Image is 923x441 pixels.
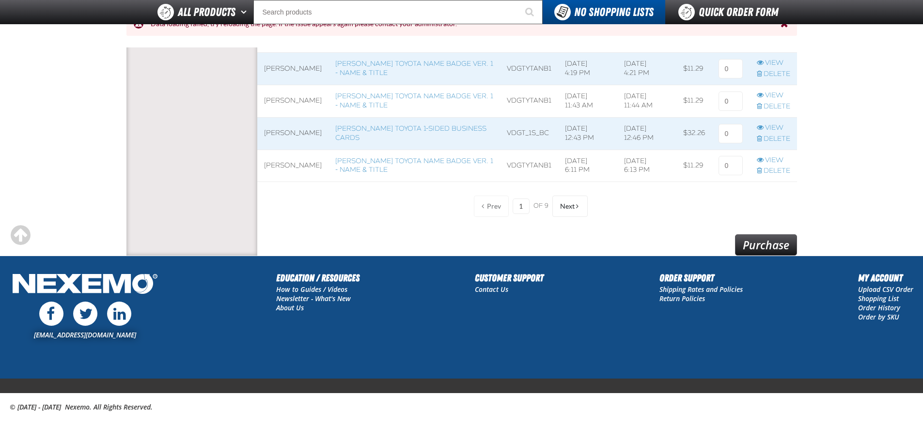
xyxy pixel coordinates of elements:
a: Newsletter - What's New [276,294,351,303]
td: [DATE] 11:43 AM [558,85,617,117]
a: Upload CSV Order [858,285,913,294]
td: [DATE] 6:11 PM [558,150,617,182]
td: [DATE] 12:46 PM [617,117,676,150]
input: 0 [719,124,743,143]
img: Nexemo Logo [10,271,160,299]
a: Purchase [735,234,797,256]
a: Delete row action [757,167,790,176]
td: VDGTYTANB1 [500,85,558,117]
td: [PERSON_NAME] [257,150,329,182]
td: [DATE] 6:13 PM [617,150,676,182]
a: [PERSON_NAME] Toyota Name Badge Ver. 1 - Name & Title [335,92,493,109]
td: [DATE] 4:21 PM [617,53,676,85]
a: Delete row action [757,102,790,111]
span: All Products [178,3,235,21]
a: View row action [757,123,790,133]
h2: Education / Resources [276,271,360,285]
a: [PERSON_NAME] Toyota 1-sided Business Cards [335,124,486,142]
td: VDGTYTANB1 [500,150,558,182]
td: $11.29 [676,150,712,182]
a: Contact Us [475,285,508,294]
td: [DATE] 12:43 PM [558,117,617,150]
td: [PERSON_NAME] [257,85,329,117]
td: $32.26 [676,117,712,150]
input: 0 [719,91,743,111]
h2: Order Support [659,271,743,285]
a: View row action [757,59,790,68]
td: VDGTYTANB1 [500,53,558,85]
a: Shopping List [858,294,899,303]
td: [DATE] 11:44 AM [617,85,676,117]
input: Current page number [513,198,530,214]
a: Order History [858,303,900,312]
h2: My Account [858,271,913,285]
a: Delete row action [757,70,790,79]
h2: Customer Support [475,271,544,285]
a: [PERSON_NAME] Toyota Name Badge Ver. 1 - Name & Title [335,157,493,174]
a: About Us [276,303,304,312]
span: of 9 [533,202,548,211]
a: Order by SKU [858,312,899,321]
a: How to Guides / Videos [276,285,347,294]
a: Delete row action [757,135,790,144]
span: Next Page [560,202,575,210]
a: View row action [757,156,790,165]
a: [PERSON_NAME] Toyota Name Badge Ver. 1 - Name & Title [335,60,493,77]
a: [EMAIL_ADDRESS][DOMAIN_NAME] [34,330,136,339]
td: $11.29 [676,85,712,117]
button: Next Page [552,196,588,217]
td: [PERSON_NAME] [257,53,329,85]
span: No Shopping Lists [574,5,654,19]
td: $11.29 [676,53,712,85]
td: [DATE] 4:19 PM [558,53,617,85]
a: Shipping Rates and Policies [659,285,743,294]
td: VDGT_1S_BC [500,117,558,150]
a: Return Policies [659,294,705,303]
a: View row action [757,91,790,100]
div: Scroll to the top [10,225,31,246]
td: [PERSON_NAME] [257,117,329,150]
input: 0 [719,156,743,175]
input: 0 [719,59,743,78]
